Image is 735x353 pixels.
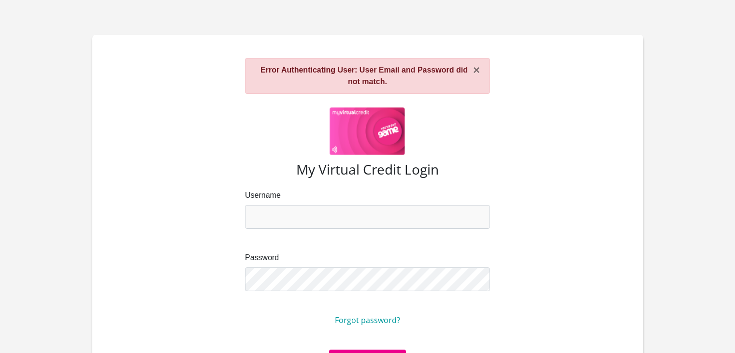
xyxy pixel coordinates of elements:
[335,315,400,325] a: Forgot password?
[245,205,490,229] input: Email
[330,107,405,156] img: game logo
[260,66,468,86] strong: Error Authenticating User: User Email and Password did not match.
[245,190,490,201] label: Username
[473,64,480,76] button: ×
[115,162,620,178] h3: My Virtual Credit Login
[245,252,490,264] label: Password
